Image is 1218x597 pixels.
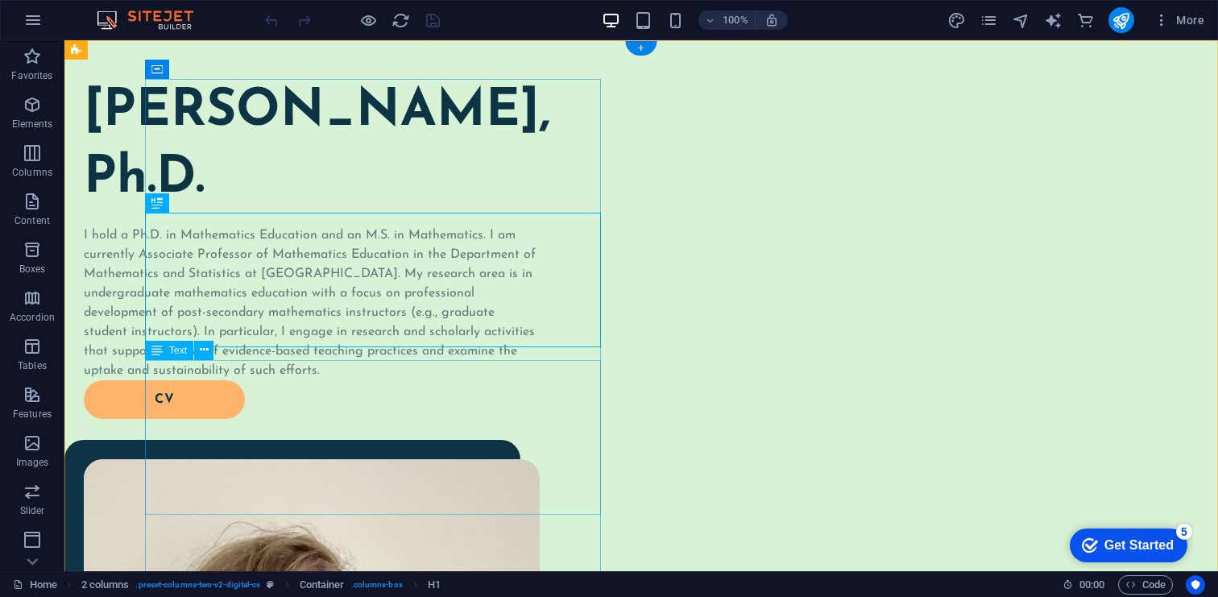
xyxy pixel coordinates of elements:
[48,18,117,32] div: Get Started
[625,41,657,56] div: +
[1044,11,1063,30] i: AI Writer
[1076,11,1095,30] i: Commerce
[1012,11,1030,30] i: Navigator
[358,10,378,30] button: Click here to leave preview mode and continue editing
[947,11,966,30] i: Design (Ctrl+Alt+Y)
[1186,575,1205,595] button: Usercentrics
[1076,10,1096,30] button: commerce
[1125,575,1166,595] span: Code
[169,346,187,355] span: Text
[19,263,46,276] p: Boxes
[1112,11,1130,30] i: Publish
[267,580,274,589] i: This element is a customizable preset
[14,214,50,227] p: Content
[698,10,756,30] button: 100%
[391,11,410,30] i: Reload page
[18,359,47,372] p: Tables
[10,311,55,324] p: Accordion
[81,575,130,595] span: Click to select. Double-click to edit
[1091,578,1093,591] span: :
[1063,575,1105,595] h6: Session time
[135,575,260,595] span: . preset-columns-two-v2-digital-cv
[1108,7,1134,33] button: publish
[351,575,403,595] span: . columns-box
[11,69,52,82] p: Favorites
[93,10,213,30] img: Editor Logo
[20,504,45,517] p: Slider
[980,10,999,30] button: pages
[1118,575,1173,595] button: Code
[1147,7,1211,33] button: More
[12,118,53,131] p: Elements
[13,8,130,42] div: Get Started 5 items remaining, 0% complete
[980,11,998,30] i: Pages (Ctrl+Alt+S)
[300,575,345,595] span: Click to select. Double-click to edit
[947,10,967,30] button: design
[81,575,441,595] nav: breadcrumb
[428,575,441,595] span: Click to select. Double-click to edit
[16,456,49,469] p: Images
[1154,12,1204,28] span: More
[13,408,52,421] p: Features
[391,10,410,30] button: reload
[1079,575,1104,595] span: 00 00
[764,13,779,27] i: On resize automatically adjust zoom level to fit chosen device.
[723,10,748,30] h6: 100%
[119,3,135,19] div: 5
[12,166,52,179] p: Columns
[1012,10,1031,30] button: navigator
[13,575,57,595] a: Click to cancel selection. Double-click to open Pages
[1044,10,1063,30] button: text_generator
